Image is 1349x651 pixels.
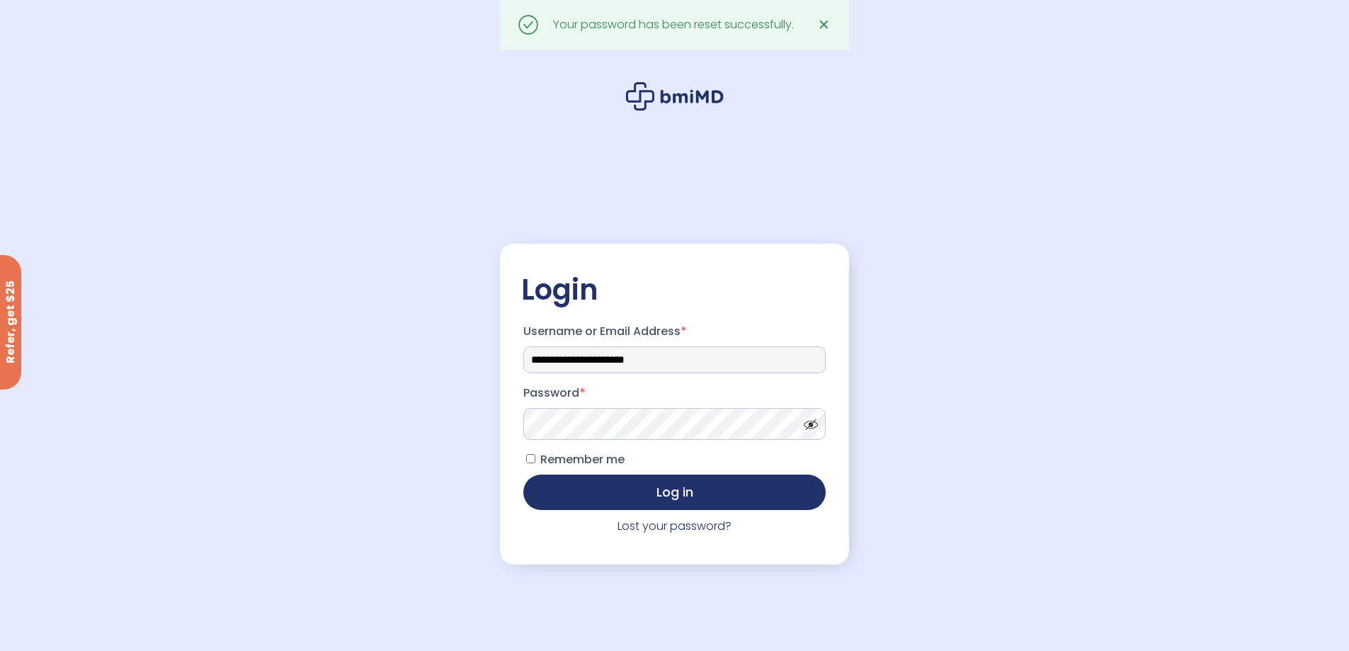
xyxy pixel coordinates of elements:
button: Log in [523,475,826,510]
label: Username or Email Address [523,320,826,343]
span: ✕ [818,15,830,35]
span: Remember me [540,451,625,468]
div: Your password has been reset successfully. [553,15,794,35]
h2: Login [521,272,828,307]
a: ✕ [810,11,838,39]
a: Lost your password? [617,518,732,534]
input: Remember me [526,454,535,463]
label: Password [523,382,826,404]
